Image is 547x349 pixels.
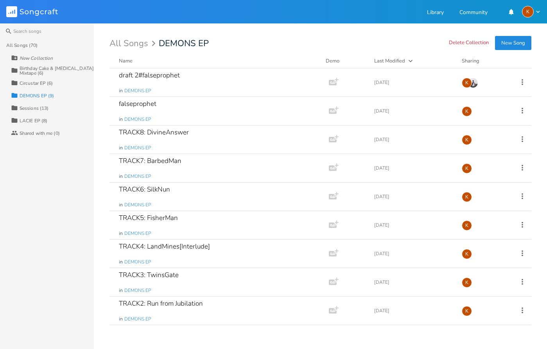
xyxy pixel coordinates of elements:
img: Costa Tzoytzoyrakos [468,78,478,88]
div: TRACK4: LandMines[Interlude] [119,243,210,250]
div: Shared with me (0) [20,131,60,136]
span: in [119,88,123,94]
div: [DATE] [374,166,452,170]
div: [DATE] [374,194,452,199]
button: Name [119,57,316,65]
div: falseprophet [119,100,156,107]
span: in [119,259,123,265]
div: Kat [522,6,534,18]
span: DEMONS EP [124,202,151,208]
span: DEMONS EP [124,259,151,265]
span: in [119,173,123,180]
div: Kat [462,163,472,174]
span: DEMONS EP [124,173,151,180]
div: TRACK6: SilkNun [119,186,170,193]
div: Kat [462,78,472,88]
div: TRACK5: FisherMan [119,215,178,221]
div: [DATE] [374,223,452,227]
span: in [119,202,123,208]
div: draft 2#falseprophet [119,72,180,79]
span: in [119,230,123,237]
div: Kat [462,192,472,202]
div: [DATE] [374,137,452,142]
div: Sharing [462,57,509,65]
button: K [522,6,541,18]
div: TRACK3: TwinsGate [119,272,179,278]
span: in [119,287,123,294]
div: TRACK7: BarbedMan [119,157,181,164]
span: in [119,116,123,123]
span: DEMONS EP [124,316,151,322]
span: in [119,316,123,322]
div: [DATE] [374,308,452,313]
a: Library [427,10,444,16]
div: Kat [462,249,472,259]
div: Circustar EP (6) [20,81,53,86]
div: LACIE EP (8) [20,118,47,123]
div: Name [119,57,133,64]
div: All Songs (70) [6,43,38,48]
div: Kat [462,135,472,145]
span: in [119,145,123,151]
span: DEMONS EP [124,88,151,94]
div: TRACK8: DivineAnswer [119,129,189,136]
div: Sessions (13) [20,106,48,111]
span: DEMONS EP [124,116,151,123]
div: Birthday Cake & [MEDICAL_DATA] Mixtape (6) [20,66,94,75]
div: DEMONS EP (9) [20,93,54,98]
div: Kat [462,277,472,288]
span: DEMONS EP [124,145,151,151]
div: Kat [462,220,472,231]
div: [DATE] [374,109,452,113]
button: Last Modified [374,57,452,65]
span: DEMONS EP [124,230,151,237]
div: [DATE] [374,80,452,85]
div: Demo [326,57,365,65]
div: [DATE] [374,280,452,285]
span: DEMONS EP [159,39,209,48]
div: Kat [462,106,472,116]
div: TRACK2: Run from Jubilation [119,300,203,307]
div: All Songs [109,40,158,47]
div: Last Modified [374,57,405,64]
div: New Collection [20,56,53,61]
a: Community [459,10,488,16]
button: New Song [495,36,531,50]
span: DEMONS EP [124,287,151,294]
div: Kat [462,306,472,316]
button: Delete Collection [449,40,489,47]
div: [DATE] [374,251,452,256]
